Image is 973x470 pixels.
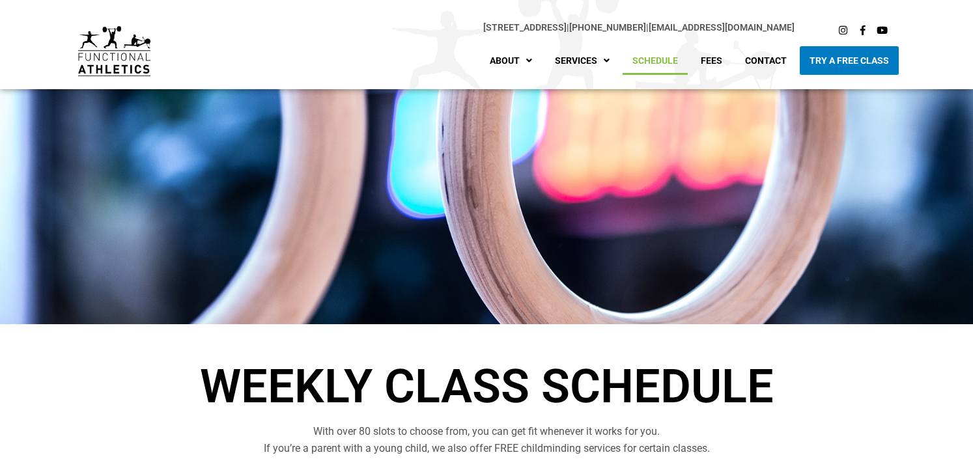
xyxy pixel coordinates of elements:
[691,46,732,75] a: Fees
[480,46,542,75] a: About
[78,26,150,76] img: default-logo
[483,22,569,33] span: |
[735,46,797,75] a: Contact
[122,423,851,458] p: With over 80 slots to choose from, you can get fit whenever it works for you. If you’re a parent ...
[483,22,567,33] a: [STREET_ADDRESS]
[623,46,688,75] a: Schedule
[800,46,899,75] a: Try A Free Class
[176,20,795,35] p: |
[545,46,619,75] a: Services
[122,363,851,410] h1: Weekly Class Schedule
[649,22,795,33] a: [EMAIL_ADDRESS][DOMAIN_NAME]
[569,22,646,33] a: [PHONE_NUMBER]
